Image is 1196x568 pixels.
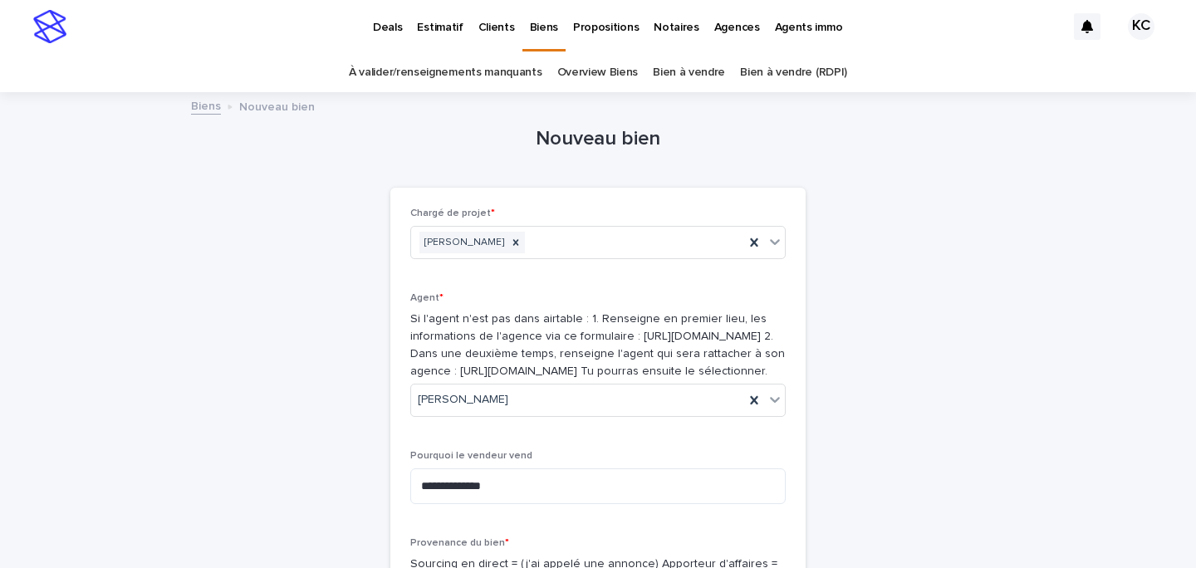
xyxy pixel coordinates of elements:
[191,95,221,115] a: Biens
[557,53,639,92] a: Overview Biens
[239,96,315,115] p: Nouveau bien
[410,451,532,461] span: Pourquoi le vendeur vend
[740,53,847,92] a: Bien à vendre (RDPI)
[410,538,509,548] span: Provenance du bien
[349,53,542,92] a: À valider/renseignements manquants
[419,232,507,254] div: [PERSON_NAME]
[410,208,495,218] span: Chargé de projet
[410,311,786,379] p: Si l'agent n'est pas dans airtable : 1. Renseigne en premier lieu, les informations de l'agence v...
[418,391,508,409] span: [PERSON_NAME]
[390,127,806,151] h1: Nouveau bien
[33,10,66,43] img: stacker-logo-s-only.png
[1128,13,1154,40] div: KC
[653,53,725,92] a: Bien à vendre
[410,293,444,303] span: Agent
